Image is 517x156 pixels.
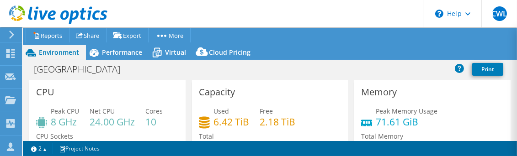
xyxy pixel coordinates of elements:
[69,28,107,42] a: Share
[145,107,163,115] span: Cores
[213,117,249,127] h4: 6.42 TiB
[90,117,135,127] h4: 24.00 GHz
[361,87,397,97] h3: Memory
[25,143,53,154] a: 2
[209,48,251,57] span: Cloud Pricing
[36,132,73,140] span: CPU Sockets
[90,107,115,115] span: Net CPU
[435,10,443,18] svg: \n
[492,6,507,21] span: CWL
[376,107,437,115] span: Peak Memory Usage
[36,87,54,97] h3: CPU
[199,132,214,140] span: Total
[145,117,163,127] h4: 10
[199,87,235,97] h3: Capacity
[260,117,295,127] h4: 2.18 TiB
[26,28,69,42] a: Reports
[165,48,186,57] span: Virtual
[376,117,437,127] h4: 71.61 GiB
[106,28,149,42] a: Export
[51,107,79,115] span: Peak CPU
[361,132,403,140] span: Total Memory
[260,107,273,115] span: Free
[51,117,79,127] h4: 8 GHz
[30,64,134,74] h1: [GEOGRAPHIC_DATA]
[39,48,79,57] span: Environment
[53,143,106,154] a: Project Notes
[472,63,503,76] a: Print
[213,107,229,115] span: Used
[102,48,142,57] span: Performance
[148,28,191,42] a: More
